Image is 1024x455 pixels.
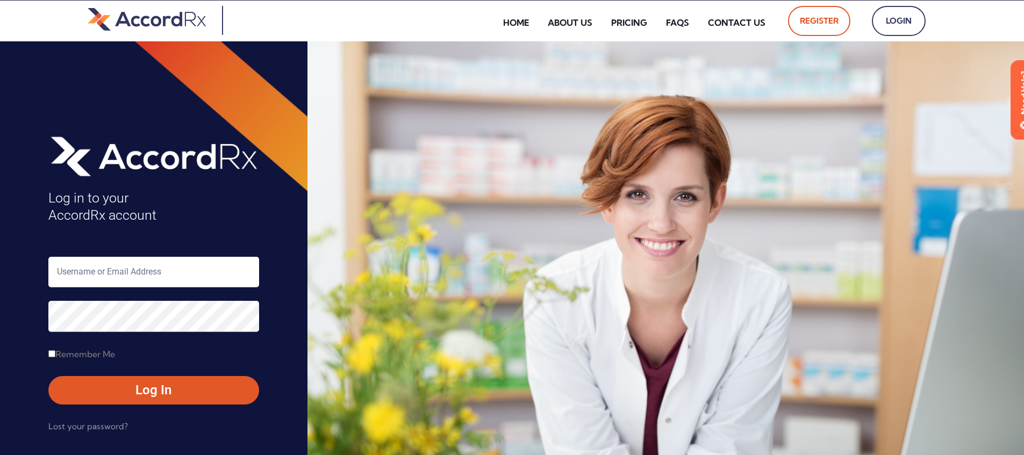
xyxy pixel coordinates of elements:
[872,6,926,36] a: Login
[800,12,839,30] span: Register
[884,12,914,30] span: Login
[700,10,774,35] a: Contact Us
[788,6,850,36] a: Register
[495,10,537,35] a: Home
[59,381,248,399] span: Log In
[48,257,259,287] input: Username or Email Address
[48,376,259,404] button: Log In
[603,10,655,35] a: Pricing
[48,190,259,225] h4: Log in to your AccordRx account
[88,6,206,32] img: default-logo
[48,133,259,179] img: AccordRx_logo_header_white
[48,418,128,435] a: Lost your password?
[48,345,115,363] label: Remember Me
[540,10,600,35] a: About Us
[48,350,55,357] input: Remember Me
[658,10,697,35] a: FAQs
